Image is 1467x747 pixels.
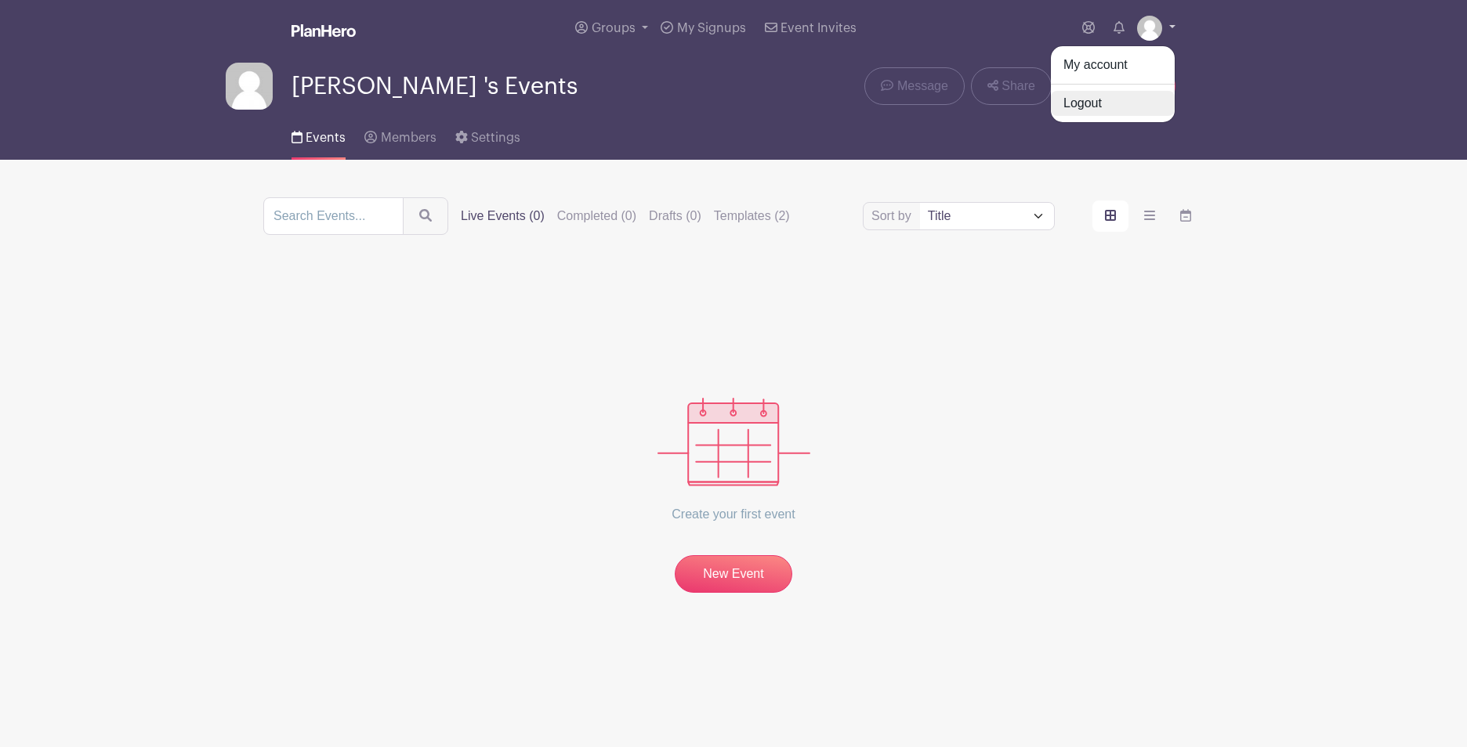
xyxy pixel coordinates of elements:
label: Live Events (0) [461,207,545,226]
span: Members [381,132,436,144]
img: events_empty-56550af544ae17c43cc50f3ebafa394433d06d5f1891c01edc4b5d1d59cfda54.svg [657,398,810,486]
a: New Event [675,555,792,593]
a: My account [1051,52,1175,78]
a: Message [864,67,964,105]
img: default-ce2991bfa6775e67f084385cd625a349d9dcbb7a52a09fb2fda1e96e2d18dcdb.png [1137,16,1162,41]
label: Completed (0) [557,207,636,226]
a: Share [971,67,1052,105]
div: filters [461,207,790,226]
span: Settings [471,132,520,144]
span: Groups [592,22,636,34]
span: Event Invites [781,22,857,34]
a: Members [364,110,436,160]
img: default-ce2991bfa6775e67f084385cd625a349d9dcbb7a52a09fb2fda1e96e2d18dcdb.png [226,63,273,110]
a: Logout [1051,91,1175,116]
a: Settings [455,110,520,160]
span: Share [1002,77,1035,96]
span: Events [306,132,346,144]
div: order and view [1092,200,1204,232]
a: Events [292,110,346,160]
span: My Signups [677,22,746,34]
label: Drafts (0) [649,207,701,226]
span: Message [897,77,948,96]
p: Create your first event [657,486,810,543]
div: Groups [1050,45,1175,123]
span: [PERSON_NAME] 's Events [292,74,578,99]
label: Sort by [871,207,916,226]
img: logo_white-6c42ec7e38ccf1d336a20a19083b03d10ae64f83f12c07503d8b9e83406b4c7d.svg [292,24,356,37]
input: Search Events... [263,197,404,235]
label: Templates (2) [714,207,790,226]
